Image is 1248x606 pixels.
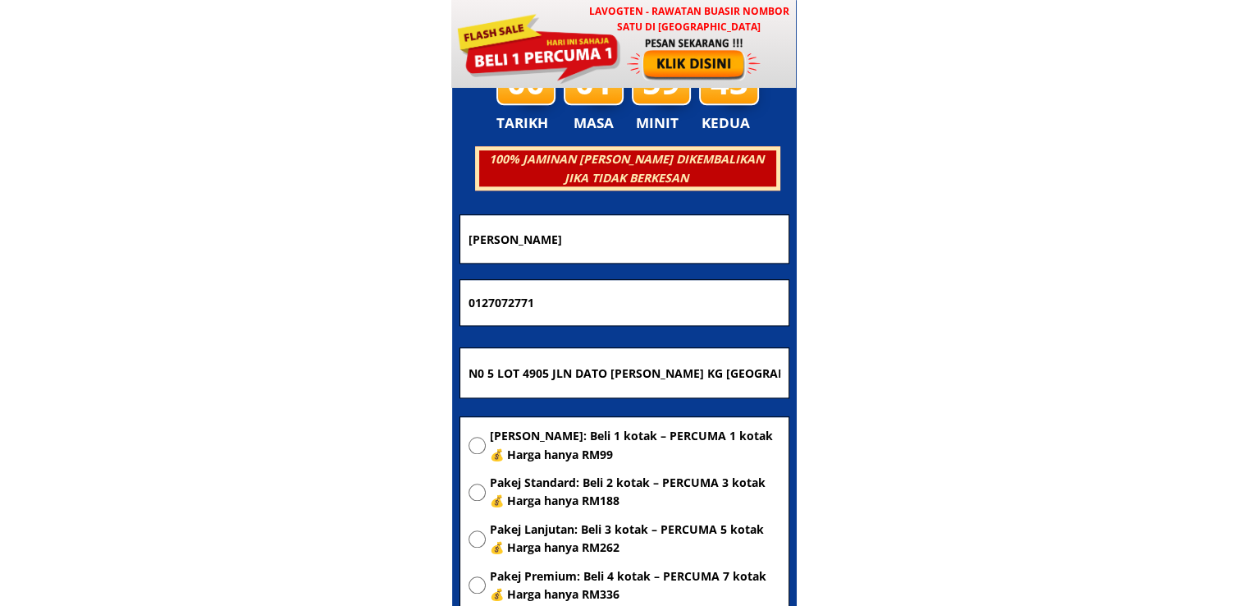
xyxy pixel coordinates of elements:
[464,280,784,326] input: Nombor Telefon Bimbit
[490,521,780,558] span: Pakej Lanjutan: Beli 3 kotak – PERCUMA 5 kotak 💰 Harga hanya RM262
[496,112,565,135] h3: TARIKH
[490,474,780,511] span: Pakej Standard: Beli 2 kotak – PERCUMA 3 kotak 💰 Harga hanya RM188
[490,567,780,604] span: Pakej Premium: Beli 4 kotak – PERCUMA 7 kotak 💰 Harga hanya RM336
[702,112,755,135] h3: KEDUA
[477,150,775,187] h3: 100% JAMINAN [PERSON_NAME] DIKEMBALIKAN JIKA TIDAK BERKESAN
[490,427,780,464] span: [PERSON_NAME]: Beli 1 kotak – PERCUMA 1 kotak 💰 Harga hanya RM99
[566,112,622,135] h3: MASA
[464,348,784,397] input: Alamat
[636,112,685,135] h3: MINIT
[581,3,797,34] h3: LAVOGTEN - Rawatan Buasir Nombor Satu di [GEOGRAPHIC_DATA]
[464,215,784,262] input: Nama penuh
